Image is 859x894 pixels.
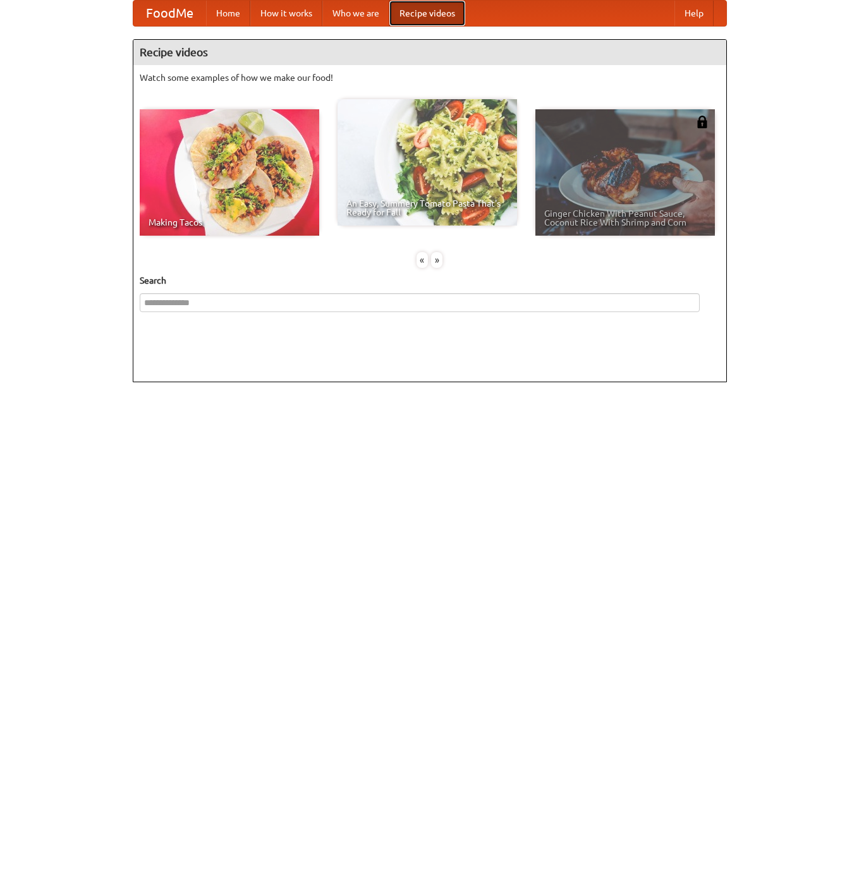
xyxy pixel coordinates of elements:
span: An Easy, Summery Tomato Pasta That's Ready for Fall [346,199,508,217]
div: « [417,252,428,268]
img: 483408.png [696,116,709,128]
a: How it works [250,1,322,26]
h4: Recipe videos [133,40,726,65]
a: An Easy, Summery Tomato Pasta That's Ready for Fall [338,99,517,226]
div: » [431,252,442,268]
a: Who we are [322,1,389,26]
p: Watch some examples of how we make our food! [140,71,720,84]
a: Recipe videos [389,1,465,26]
span: Making Tacos [149,218,310,227]
a: Making Tacos [140,109,319,236]
a: Home [206,1,250,26]
a: Help [674,1,714,26]
h5: Search [140,274,720,287]
a: FoodMe [133,1,206,26]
